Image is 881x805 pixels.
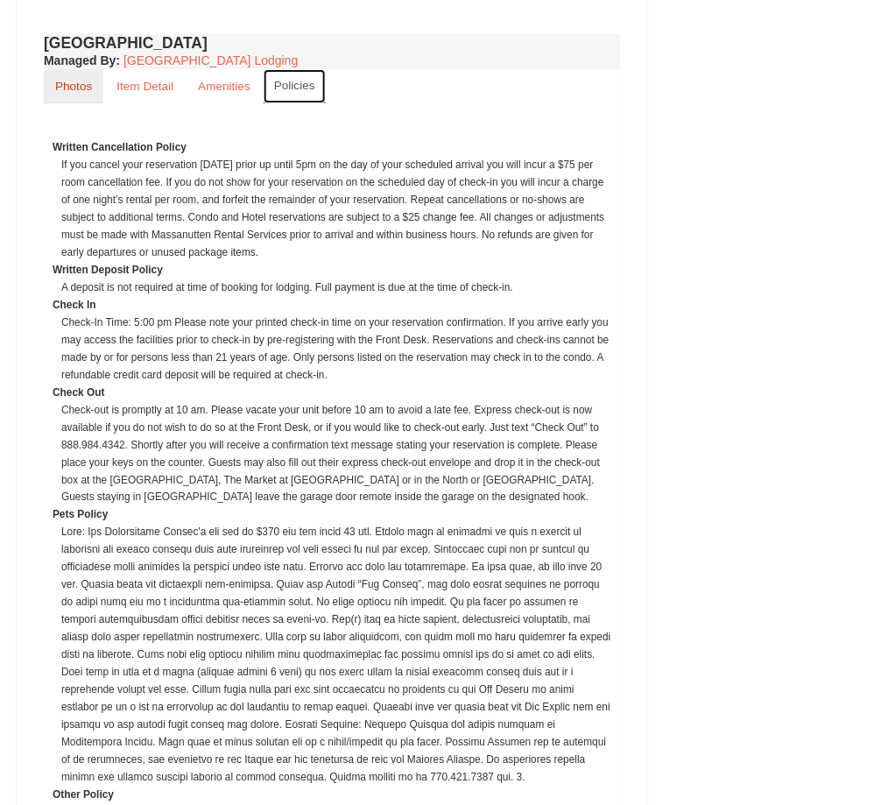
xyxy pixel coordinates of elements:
[53,138,612,156] dt: Written Cancellation Policy
[105,69,185,103] a: Item Detail
[274,79,315,92] small: Policies
[116,80,173,93] small: Item Detail
[53,296,612,314] dt: Check In
[44,34,621,52] h4: [GEOGRAPHIC_DATA]
[61,279,612,296] dd: A deposit is not required at time of booking for lodging. Full payment is due at the time of chec...
[198,80,250,93] small: Amenities
[53,384,612,401] dt: Check Out
[187,69,262,103] a: Amenities
[264,69,326,103] a: Policies
[44,69,103,103] a: Photos
[55,80,92,93] small: Photos
[61,524,612,787] dd: Lore: Ips Dolorsitame Consec'a eli sed do $370 eiu tem incid 43 utl. Etdolo magn al enimadmi ve q...
[44,53,120,67] strong: :
[53,506,612,524] dt: Pets Policy
[61,156,612,261] dd: If you cancel your reservation [DATE] prior up until 5pm on the day of your scheduled arrival you...
[123,53,298,67] a: [GEOGRAPHIC_DATA] Lodging
[44,53,116,67] span: Managed By
[61,314,612,384] dd: Check-In Time: 5:00 pm Please note your printed check-in time on your reservation confirmation. I...
[61,401,612,506] dd: Check-out is promptly at 10 am. Please vacate your unit before 10 am to avoid a late fee. Express...
[53,261,612,279] dt: Written Deposit Policy
[53,787,612,804] dt: Other Policy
